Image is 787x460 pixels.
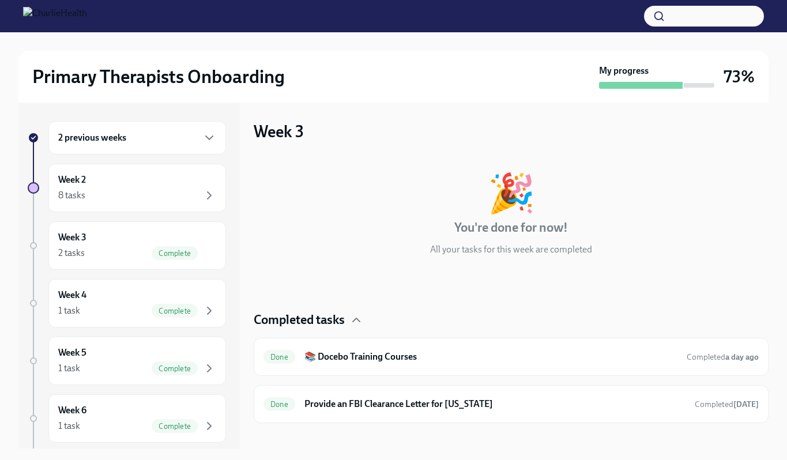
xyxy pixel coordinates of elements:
[152,249,198,258] span: Complete
[58,189,85,202] div: 8 tasks
[23,7,87,25] img: CharlieHealth
[152,364,198,373] span: Complete
[254,121,304,142] h3: Week 3
[263,353,295,361] span: Done
[28,164,226,212] a: Week 28 tasks
[58,174,86,186] h6: Week 2
[32,65,285,88] h2: Primary Therapists Onboarding
[58,231,86,244] h6: Week 3
[454,219,568,236] h4: You're done for now!
[58,131,126,144] h6: 2 previous weeks
[725,352,759,362] strong: a day ago
[430,243,592,256] p: All your tasks for this week are completed
[58,362,80,375] div: 1 task
[263,395,759,413] a: DoneProvide an FBI Clearance Letter for [US_STATE]Completed[DATE]
[28,394,226,443] a: Week 61 taskComplete
[687,352,759,362] span: Completed
[152,422,198,431] span: Complete
[263,348,759,366] a: Done📚 Docebo Training CoursesCompleteda day ago
[58,404,86,417] h6: Week 6
[724,66,755,87] h3: 73%
[254,311,345,329] h4: Completed tasks
[28,279,226,327] a: Week 41 taskComplete
[733,399,759,409] strong: [DATE]
[58,247,85,259] div: 2 tasks
[254,311,769,329] div: Completed tasks
[58,346,86,359] h6: Week 5
[28,337,226,385] a: Week 51 taskComplete
[687,352,759,363] span: August 18th, 2025 14:54
[48,121,226,154] div: 2 previous weeks
[58,304,80,317] div: 1 task
[304,398,686,410] h6: Provide an FBI Clearance Letter for [US_STATE]
[695,399,759,409] span: Completed
[28,221,226,270] a: Week 32 tasksComplete
[58,420,80,432] div: 1 task
[599,65,649,77] strong: My progress
[488,174,535,212] div: 🎉
[152,307,198,315] span: Complete
[58,289,86,301] h6: Week 4
[263,400,295,409] span: Done
[304,350,677,363] h6: 📚 Docebo Training Courses
[695,399,759,410] span: August 14th, 2025 08:04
